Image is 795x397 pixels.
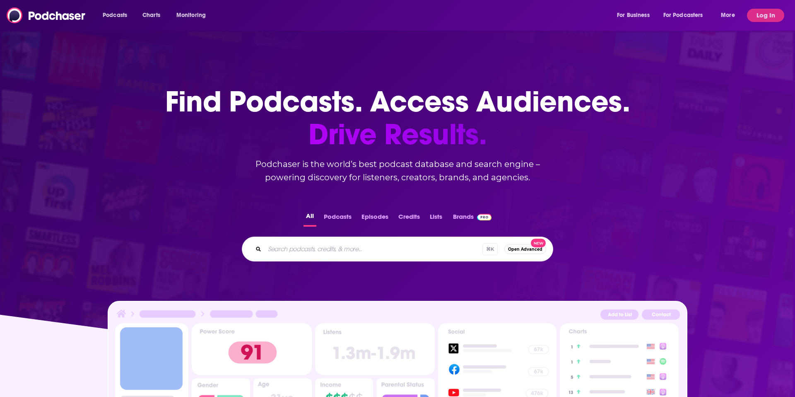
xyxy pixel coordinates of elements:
span: New [531,239,546,247]
span: Drive Results. [165,118,630,151]
span: More [721,10,735,21]
img: Podcast Insights Header [115,308,680,323]
button: Podcasts [321,211,354,227]
a: BrandsPodchaser Pro [453,211,491,227]
input: Search podcasts, credits, & more... [265,242,482,256]
button: open menu [611,9,660,22]
div: Search podcasts, credits, & more... [242,237,553,261]
h1: Find Podcasts. Access Audiences. [165,85,630,151]
span: For Business [617,10,650,21]
span: ⌘ K [482,243,498,255]
button: Credits [396,211,422,227]
span: Charts [142,10,160,21]
button: Lists [427,211,445,227]
img: Podcast Insights Listens [315,323,435,375]
button: Log In [747,9,784,22]
span: Open Advanced [508,247,542,252]
img: Podcast Insights Power score [192,323,311,375]
img: Podchaser - Follow, Share and Rate Podcasts [7,7,86,23]
button: Open AdvancedNew [504,244,546,254]
button: Episodes [359,211,391,227]
span: Monitoring [176,10,206,21]
span: For Podcasters [663,10,703,21]
img: Podchaser Pro [477,214,491,220]
span: Podcasts [103,10,127,21]
button: open menu [171,9,217,22]
h2: Podchaser is the world’s best podcast database and search engine – powering discovery for listene... [232,157,563,184]
button: open menu [658,9,715,22]
button: open menu [97,9,138,22]
button: All [304,211,316,227]
a: Charts [137,9,165,22]
button: open menu [715,9,745,22]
